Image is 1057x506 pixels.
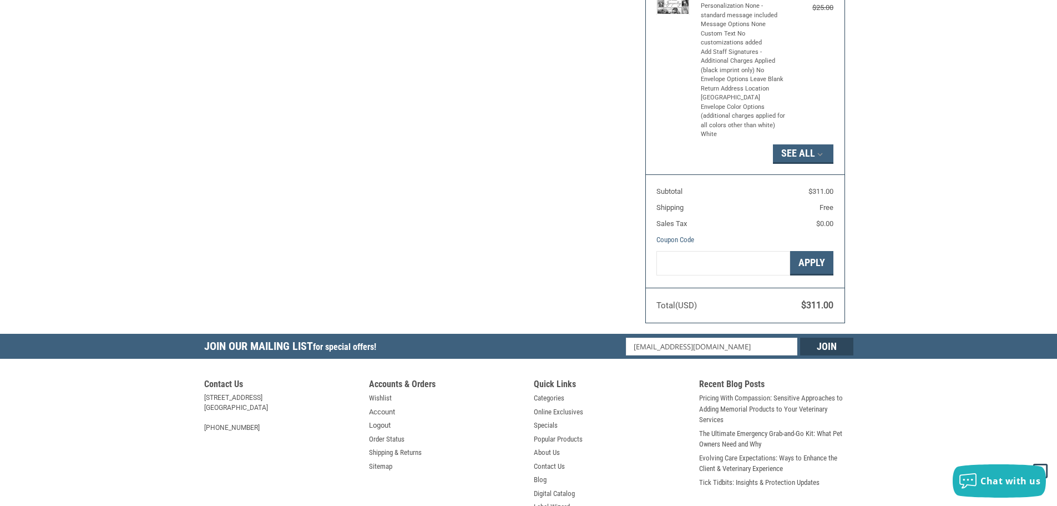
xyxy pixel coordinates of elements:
[800,338,853,355] input: Join
[204,334,382,362] h5: Join Our Mailing List
[801,300,833,310] span: $311.00
[369,393,392,404] a: Wishlist
[369,407,395,418] a: Account
[816,219,833,228] span: $0.00
[701,48,787,76] li: Add Staff Signatures - Additional Charges Applied (black imprint only) No
[656,187,682,196] span: Subtotal
[808,187,833,196] span: $311.00
[701,75,787,84] li: Envelope Options Leave Blank
[656,236,694,244] a: Coupon Code
[534,461,565,472] a: Contact Us
[701,20,787,29] li: Message Options None
[369,434,404,445] a: Order Status
[534,447,560,458] a: About Us
[701,29,787,48] li: Custom Text No customizations added
[313,342,376,352] span: for special offers!
[534,488,575,499] a: Digital Catalog
[204,379,358,393] h5: Contact Us
[656,219,687,228] span: Sales Tax
[790,251,833,276] button: Apply
[701,2,787,20] li: Personalization None - standard message included
[656,251,790,276] input: Gift Certificate or Coupon Code
[369,420,391,431] a: Logout
[789,2,833,13] div: $25.00
[534,420,558,431] a: Specials
[656,300,697,310] span: Total (USD)
[369,379,523,393] h5: Accounts & Orders
[699,453,853,474] a: Evolving Care Expectations: Ways to Enhance the Client & Veterinary Experience
[204,393,358,433] address: [STREET_ADDRESS] [GEOGRAPHIC_DATA] [PHONE_NUMBER]
[534,379,688,393] h5: Quick Links
[534,393,564,404] a: Categories
[626,338,797,355] input: Email
[369,461,392,472] a: Sitemap
[980,475,1040,487] span: Chat with us
[701,84,787,103] li: Return Address Location [GEOGRAPHIC_DATA]
[699,393,853,425] a: Pricing With Compassion: Sensitive Approaches to Adding Memorial Products to Your Veterinary Serv...
[534,407,583,418] a: Online Exclusives
[534,434,583,445] a: Popular Products
[534,474,547,485] a: Blog
[773,144,833,163] button: See All
[953,464,1046,498] button: Chat with us
[820,203,833,212] span: Free
[699,477,820,488] a: Tick Tidbits: Insights & Protection Updates
[699,379,853,393] h5: Recent Blog Posts
[369,447,422,458] a: Shipping & Returns
[656,203,684,212] span: Shipping
[699,428,853,450] a: The Ultimate Emergency Grab-and-Go Kit: What Pet Owners Need and Why
[701,103,787,139] li: Envelope Color Options (additional charges applied for all colors other than white) White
